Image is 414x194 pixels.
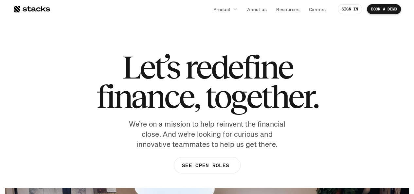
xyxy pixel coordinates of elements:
[96,52,318,111] h1: Let’s redefine finance, together.
[182,161,229,170] p: SEE OPEN ROLES
[125,119,289,149] p: We’re on a mission to help reinvent the financial close. And we’re looking for curious and innova...
[213,6,231,13] p: Product
[309,6,326,13] p: Careers
[247,6,267,13] p: About us
[173,157,240,173] a: SEE OPEN ROLES
[276,6,299,13] p: Resources
[243,3,271,15] a: About us
[342,7,358,11] p: SIGN IN
[371,7,397,11] p: BOOK A DEMO
[367,4,401,14] a: BOOK A DEMO
[272,3,303,15] a: Resources
[338,4,362,14] a: SIGN IN
[305,3,330,15] a: Careers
